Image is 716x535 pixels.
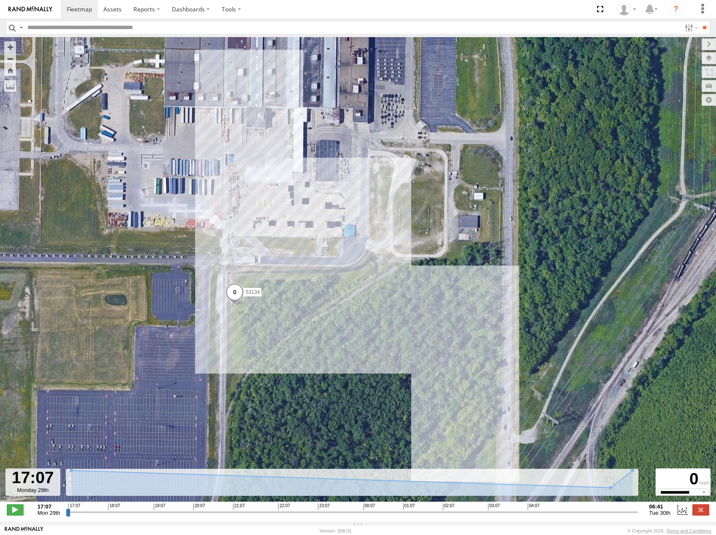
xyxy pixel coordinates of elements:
[657,470,709,489] div: 0
[443,503,455,510] span: 02:07
[38,510,60,516] span: Mon 29th Sep 2025
[246,289,260,295] span: 53134
[8,6,52,12] img: rand-logo.svg
[649,510,671,516] span: Tue 30th Sep 2025
[403,503,415,510] span: 01:07
[233,503,245,510] span: 21:07
[667,528,711,533] a: Terms and Conditions
[528,503,540,510] span: 04:07
[68,503,80,510] span: 17:07
[363,503,375,510] span: 00:07
[681,22,700,34] label: Search Filter Options
[278,503,290,510] span: 22:07
[38,503,60,510] strong: 17:07
[4,53,16,65] button: Zoom out
[7,504,24,515] label: Play/Stop
[669,3,683,16] i: ?
[4,65,16,76] button: Zoom Home
[4,41,16,53] button: Zoom in
[154,503,165,510] span: 19:07
[4,80,16,92] label: Measure
[193,503,205,510] span: 20:07
[615,3,639,16] div: Miky Transport
[627,528,711,533] div: © Copyright 2025 -
[5,527,43,535] a: Visit our Website
[318,503,330,510] span: 23:07
[320,528,352,533] div: Version: 308.01
[692,504,709,515] label: Close
[702,94,716,106] label: Map Settings
[18,22,24,34] label: Search Query
[488,503,500,510] span: 03:07
[649,503,671,510] strong: 06:41
[108,503,120,510] span: 18:07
